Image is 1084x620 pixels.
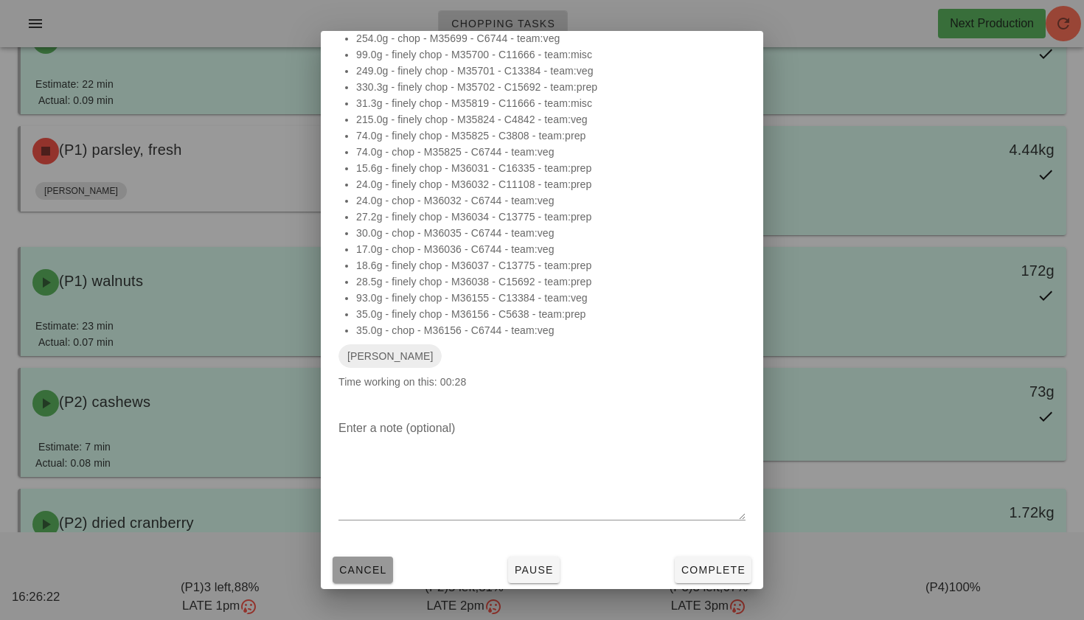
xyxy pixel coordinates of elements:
button: Cancel [333,557,393,583]
span: Cancel [338,564,387,576]
li: 93.0g - finely chop - M36155 - C13384 - team:veg [356,290,746,306]
li: 215.0g - finely chop - M35824 - C4842 - team:veg [356,111,746,128]
li: 330.3g - finely chop - M35702 - C15692 - team:prep [356,79,746,95]
li: 254.0g - chop - M35699 - C6744 - team:veg [356,30,746,46]
li: 27.2g - finely chop - M36034 - C13775 - team:prep [356,209,746,225]
li: 28.5g - finely chop - M36038 - C15692 - team:prep [356,274,746,290]
li: 18.6g - finely chop - M36037 - C13775 - team:prep [356,257,746,274]
li: 35.0g - finely chop - M36156 - C5638 - team:prep [356,306,746,322]
button: Pause [508,557,560,583]
li: 24.0g - finely chop - M36032 - C11108 - team:prep [356,176,746,192]
li: 74.0g - chop - M35825 - C6744 - team:veg [356,144,746,160]
li: 99.0g - finely chop - M35700 - C11666 - team:misc [356,46,746,63]
li: 24.0g - chop - M36032 - C6744 - team:veg [356,192,746,209]
span: Pause [514,564,554,576]
li: 249.0g - finely chop - M35701 - C13384 - team:veg [356,63,746,79]
li: 17.0g - chop - M36036 - C6744 - team:veg [356,241,746,257]
span: [PERSON_NAME] [347,344,433,368]
li: 15.6g - finely chop - M36031 - C16335 - team:prep [356,160,746,176]
li: 35.0g - chop - M36156 - C6744 - team:veg [356,322,746,338]
span: Complete [681,564,746,576]
li: 31.3g - finely chop - M35819 - C11666 - team:misc [356,95,746,111]
button: Complete [675,557,751,583]
li: 74.0g - finely chop - M35825 - C3808 - team:prep [356,128,746,144]
li: 30.0g - chop - M36035 - C6744 - team:veg [356,225,746,241]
